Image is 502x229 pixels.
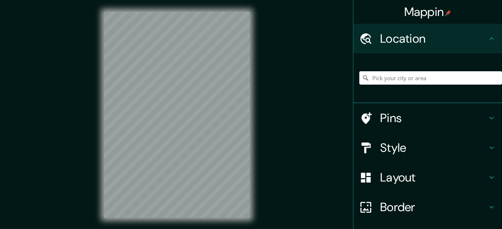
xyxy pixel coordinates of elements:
img: pin-icon.png [445,10,451,16]
div: Pins [353,103,502,133]
h4: Location [380,31,487,46]
h4: Mappin [404,4,451,19]
div: Style [353,133,502,163]
h4: Style [380,140,487,155]
div: Location [353,24,502,53]
canvas: Map [104,12,250,218]
h4: Border [380,200,487,215]
input: Pick your city or area [359,71,502,85]
h4: Pins [380,111,487,125]
div: Layout [353,163,502,192]
h4: Layout [380,170,487,185]
div: Border [353,192,502,222]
